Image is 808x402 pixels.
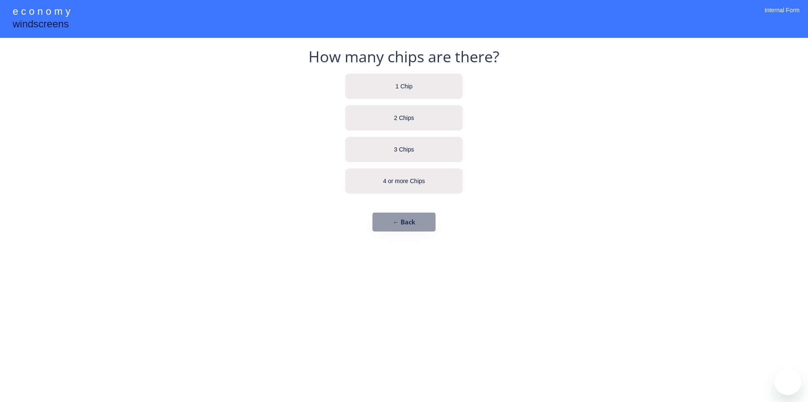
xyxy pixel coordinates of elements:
[379,83,429,91] div: 1 Chip
[372,213,436,232] button: ← Back
[379,177,429,186] div: 4 or more Chips
[379,146,429,154] div: 3 Chips
[13,4,70,20] div: e c o n o m y
[765,6,800,25] div: Internal Form
[774,368,801,395] iframe: Button to launch messaging window
[13,17,69,33] div: windscreens
[379,114,429,122] div: 2 Chips
[308,46,500,67] div: How many chips are there?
